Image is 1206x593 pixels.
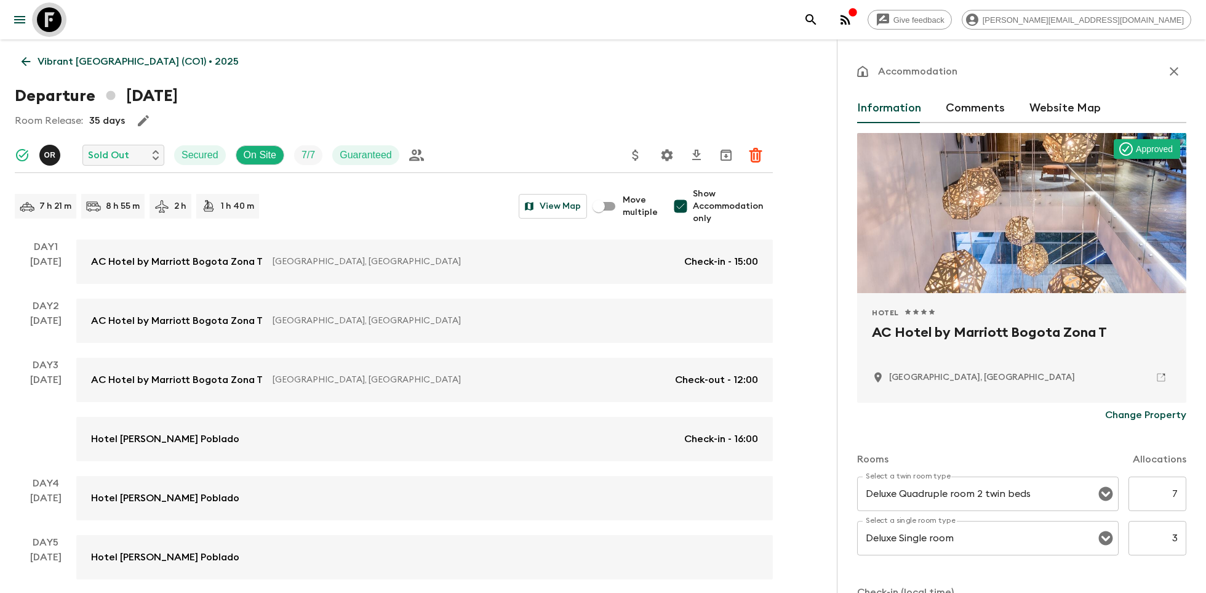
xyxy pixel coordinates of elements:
[889,371,1075,384] p: Bogota, Colombia
[976,15,1191,25] span: [PERSON_NAME][EMAIL_ADDRESS][DOMAIN_NAME]
[1097,485,1114,502] button: Open
[15,113,83,128] p: Room Release:
[76,358,773,402] a: AC Hotel by Marriott Bogota Zona T[GEOGRAPHIC_DATA], [GEOGRAPHIC_DATA]Check-out - 12:00
[623,194,658,219] span: Move multiple
[655,143,679,167] button: Settings
[244,148,276,163] p: On Site
[519,194,587,219] button: View Map
[88,148,129,163] p: Sold Out
[7,7,32,32] button: menu
[693,188,773,225] span: Show Accommodation only
[76,417,773,461] a: Hotel [PERSON_NAME] PobladoCheck-in - 16:00
[91,254,263,269] p: AC Hotel by Marriott Bogota Zona T
[15,299,76,313] p: Day 2
[273,315,748,327] p: [GEOGRAPHIC_DATA], [GEOGRAPHIC_DATA]
[1105,403,1186,427] button: Change Property
[76,299,773,343] a: AC Hotel by Marriott Bogota Zona T[GEOGRAPHIC_DATA], [GEOGRAPHIC_DATA]
[76,240,773,284] a: AC Hotel by Marriott Bogota Zona T[GEOGRAPHIC_DATA], [GEOGRAPHIC_DATA]Check-in - 15:00
[174,200,186,212] p: 2 h
[15,535,76,550] p: Day 5
[30,491,62,520] div: [DATE]
[76,476,773,520] a: Hotel [PERSON_NAME] Poblado
[857,452,889,467] p: Rooms
[38,54,239,69] p: Vibrant [GEOGRAPHIC_DATA] (CO1) • 2025
[857,94,921,123] button: Information
[409,148,424,163] div: Private Group
[675,373,758,387] p: Check-out - 12:00
[684,254,758,269] p: Check-in - 15:00
[91,373,263,387] p: AC Hotel by Marriott Bogota Zona T
[868,10,952,30] a: Give feedback
[878,64,957,79] p: Accommodation
[340,148,392,163] p: Guaranteed
[91,550,239,565] p: Hotel [PERSON_NAME] Poblado
[30,373,62,461] div: [DATE]
[962,10,1191,30] div: [PERSON_NAME][EMAIL_ADDRESS][DOMAIN_NAME]
[866,471,951,482] label: Select a twin room type
[39,148,63,158] span: Oscar Rincon
[887,15,951,25] span: Give feedback
[857,133,1186,293] div: Photo of AC Hotel by Marriott Bogota Zona T
[76,535,773,579] a: Hotel [PERSON_NAME] Poblado
[799,7,823,32] button: search adventures
[872,323,1172,362] h2: AC Hotel by Marriott Bogota Zona T
[15,476,76,491] p: Day 4
[106,200,140,212] p: 8 h 55 m
[15,148,30,163] svg: Synced Successfully
[91,313,263,328] p: AC Hotel by Marriott Bogota Zona T
[743,143,768,167] button: Delete
[1029,94,1101,123] button: Website Map
[273,256,674,268] p: [GEOGRAPHIC_DATA], [GEOGRAPHIC_DATA]
[273,374,665,386] p: [GEOGRAPHIC_DATA], [GEOGRAPHIC_DATA]
[30,313,62,343] div: [DATE]
[182,148,218,163] p: Secured
[15,240,76,254] p: Day 1
[1136,143,1173,155] p: Approved
[236,145,284,165] div: On Site
[15,358,76,373] p: Day 3
[30,254,62,284] div: [DATE]
[39,200,71,212] p: 7 h 21 m
[946,94,1005,123] button: Comments
[174,145,226,165] div: Secured
[684,432,758,446] p: Check-in - 16:00
[44,150,55,160] p: O R
[684,143,709,167] button: Download CSV
[15,84,178,108] h1: Departure [DATE]
[301,148,315,163] p: 7 / 7
[91,491,239,506] p: Hotel [PERSON_NAME] Poblado
[30,550,62,579] div: [DATE]
[872,308,899,318] span: Hotel
[91,432,239,446] p: Hotel [PERSON_NAME] Poblado
[1097,530,1114,547] button: Open
[89,113,125,128] p: 35 days
[221,200,254,212] p: 1 h 40 m
[714,143,738,167] button: Archive (Completed, Cancelled or Unsynced Departures only)
[623,143,648,167] button: Update Price, Early Bird Discount and Costs
[1133,452,1186,467] p: Allocations
[39,145,63,166] button: OR
[294,145,322,165] div: Trip Fill
[866,515,956,526] label: Select a single room type
[1105,408,1186,422] p: Change Property
[15,49,246,74] a: Vibrant [GEOGRAPHIC_DATA] (CO1) • 2025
